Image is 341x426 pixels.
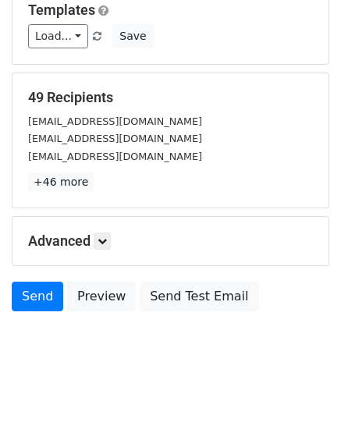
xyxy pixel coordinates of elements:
small: [EMAIL_ADDRESS][DOMAIN_NAME] [28,151,202,162]
small: [EMAIL_ADDRESS][DOMAIN_NAME] [28,133,202,144]
small: [EMAIL_ADDRESS][DOMAIN_NAME] [28,115,202,127]
a: Send Test Email [140,282,258,311]
a: Preview [67,282,136,311]
a: Send [12,282,63,311]
iframe: Chat Widget [263,351,341,426]
h5: Advanced [28,233,313,250]
button: Save [112,24,153,48]
a: Templates [28,2,95,18]
a: Load... [28,24,88,48]
a: +46 more [28,172,94,192]
h5: 49 Recipients [28,89,313,106]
